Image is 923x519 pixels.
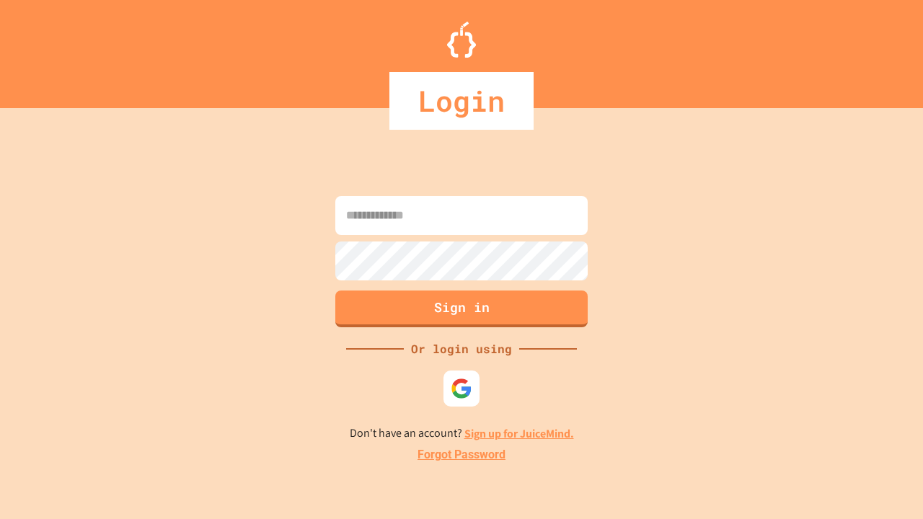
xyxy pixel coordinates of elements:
[335,290,588,327] button: Sign in
[389,72,534,130] div: Login
[418,446,505,463] a: Forgot Password
[464,426,574,441] a: Sign up for JuiceMind.
[350,425,574,443] p: Don't have an account?
[451,378,472,399] img: google-icon.svg
[404,340,519,358] div: Or login using
[447,22,476,58] img: Logo.svg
